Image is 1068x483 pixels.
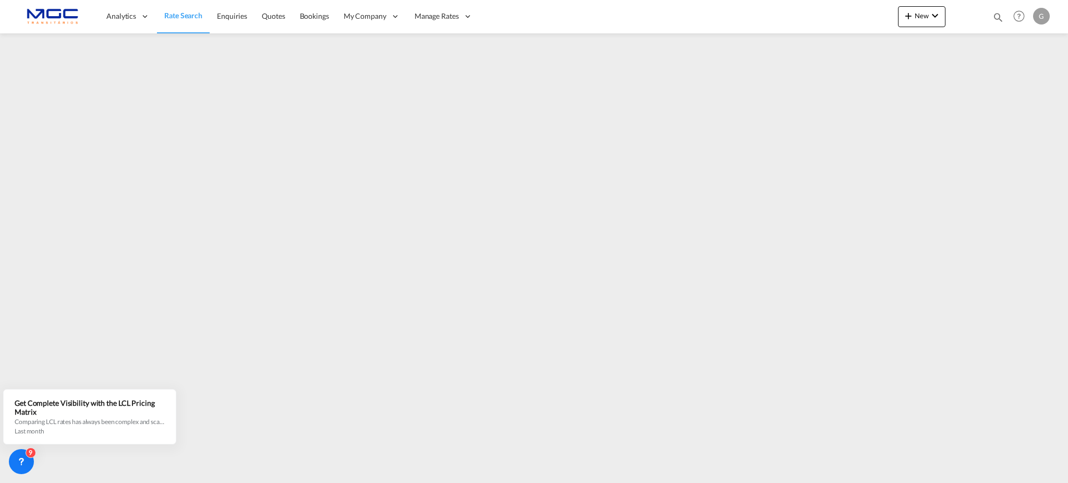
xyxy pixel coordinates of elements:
[415,11,459,21] span: Manage Rates
[106,11,136,21] span: Analytics
[1010,7,1033,26] div: Help
[344,11,386,21] span: My Company
[1010,7,1028,25] span: Help
[16,5,86,28] img: 92835000d1c111ee8b33af35afdd26c7.png
[300,11,329,20] span: Bookings
[902,9,915,22] md-icon: icon-plus 400-fg
[1033,8,1050,25] div: G
[898,6,945,27] button: icon-plus 400-fgNewicon-chevron-down
[164,11,202,20] span: Rate Search
[929,9,941,22] md-icon: icon-chevron-down
[902,11,941,20] span: New
[992,11,1004,27] div: icon-magnify
[262,11,285,20] span: Quotes
[217,11,247,20] span: Enquiries
[992,11,1004,23] md-icon: icon-magnify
